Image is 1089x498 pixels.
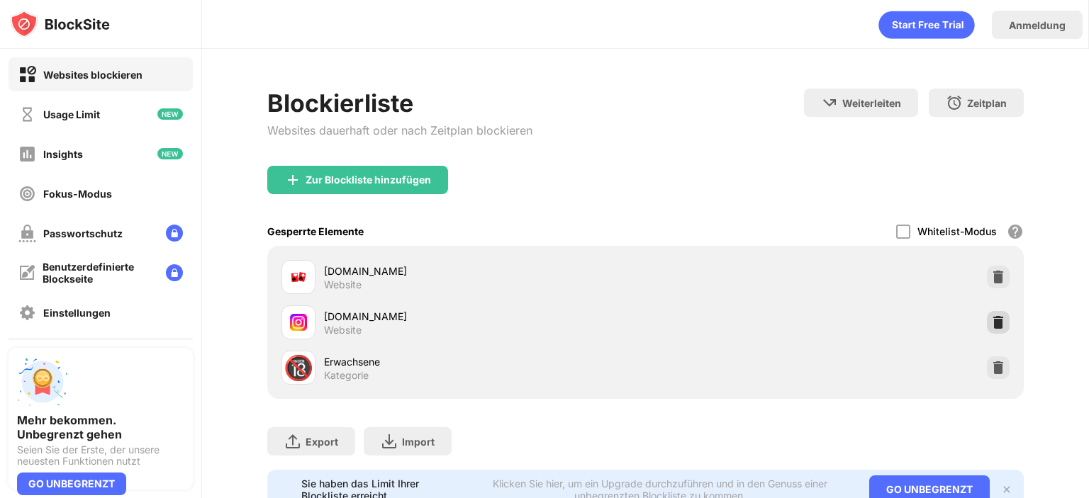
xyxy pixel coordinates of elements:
[267,89,532,118] div: Blockierliste
[306,436,338,448] div: Export
[842,97,901,109] div: Weiterleiten
[18,225,36,242] img: password-protection-off.svg
[290,314,307,331] img: favicons
[306,174,431,186] div: Zur Blockliste hinzufügen
[324,278,362,291] div: Website
[17,472,126,495] div: GO UNBEGRENZT
[43,69,143,81] div: Websites blockieren
[967,97,1007,109] div: Zeitplan
[10,10,110,38] img: logo-blocksite.svg
[17,444,184,467] div: Seien Sie der Erste, der unsere neuesten Funktionen nutzt
[324,264,645,278] div: [DOMAIN_NAME]
[324,324,362,336] div: Website
[17,356,68,407] img: push-unlimited.svg
[917,225,997,237] div: Whitelist-Modus
[166,225,183,242] img: lock-menu.svg
[402,436,435,448] div: Import
[166,264,183,281] img: lock-menu.svg
[1009,19,1066,31] div: Anmeldung
[18,304,36,322] img: settings-off.svg
[267,225,364,237] div: Gesperrte Elemente
[284,353,313,383] div: 🔞
[290,268,307,285] img: favicons
[17,413,184,441] div: Mehr bekommen. Unbegrenzt gehen
[324,354,645,369] div: Erwachsene
[18,185,36,203] img: focus-off.svg
[43,108,100,120] div: Usage Limit
[157,108,183,120] img: new-icon.svg
[18,66,36,84] img: block-on.svg
[43,188,112,200] div: Fokus-Modus
[324,369,369,382] div: Kategorie
[43,148,83,160] div: Insights
[18,145,36,163] img: insights-off.svg
[43,227,123,239] div: Passwortschutz
[267,123,532,137] div: Websites dauerhaft oder nach Zeitplan blockieren
[878,11,975,39] div: animation
[1001,484,1012,495] img: x-button.svg
[324,309,645,324] div: [DOMAIN_NAME]
[43,261,155,285] div: Benutzerdefinierte Blockseite
[18,106,36,123] img: time-usage-off.svg
[43,307,111,319] div: Einstellungen
[157,148,183,159] img: new-icon.svg
[18,264,35,281] img: customize-block-page-off.svg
